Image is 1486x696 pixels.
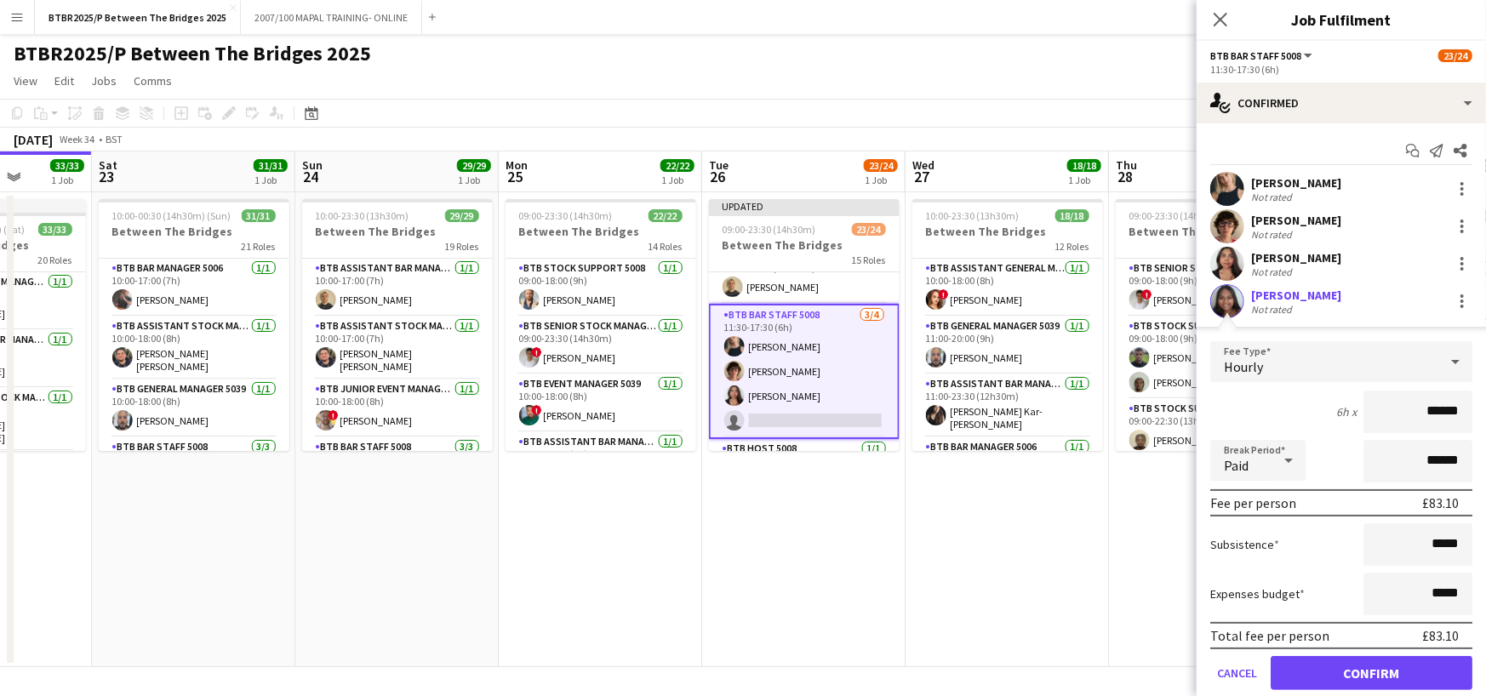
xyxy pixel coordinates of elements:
span: Sat [99,157,117,173]
app-card-role: BTB Senior Stock Manager 50061/109:00-23:30 (14h30m)![PERSON_NAME] [506,317,696,374]
div: 1 Job [458,174,490,186]
h1: BTBR2025/P Between The Bridges 2025 [14,41,371,66]
h3: Between The Bridges [99,224,289,239]
div: Not rated [1251,265,1295,278]
span: 25 [503,167,528,186]
span: 29/29 [457,159,491,172]
h3: Between The Bridges [302,224,493,239]
button: Cancel [1210,656,1264,690]
span: 18/18 [1055,209,1089,222]
a: Jobs [84,70,123,92]
app-card-role: BTB Assistant Bar Manager 50061/111:00-23:30 (12h30m)[PERSON_NAME] Kar-[PERSON_NAME] [912,374,1103,437]
span: 10:00-23:30 (13h30m) [316,209,409,222]
app-card-role: BTB Assistant General Manager 50061/110:00-18:00 (8h)![PERSON_NAME] [912,259,1103,317]
div: [PERSON_NAME] [1251,213,1341,228]
span: Wed [912,157,934,173]
div: 6h x [1336,404,1357,419]
app-card-role: BTB Stock support 50081/109:00-22:30 (13h30m)[PERSON_NAME] [1116,399,1306,457]
span: 19 Roles [445,240,479,253]
app-card-role: BTB Assistant Bar Manager 50061/111:00-23:30 (12h30m)[PERSON_NAME] [709,246,900,304]
span: ! [532,347,542,357]
span: 23/24 [864,159,898,172]
div: [PERSON_NAME] [1251,250,1341,265]
span: ! [532,405,542,415]
span: Paid [1224,457,1249,474]
h3: Between The Bridges [709,237,900,253]
app-card-role: BTB Bar Manager 50061/110:00-17:00 (7h)[PERSON_NAME] [99,259,289,317]
app-card-role: BTB Stock support 50082/209:00-18:00 (9h)[PERSON_NAME][PERSON_NAME] [1116,317,1306,399]
a: Edit [48,70,81,92]
app-card-role: BTB Assistant Stock Manager 50061/110:00-18:00 (8h)[PERSON_NAME] [PERSON_NAME] [99,317,289,379]
div: 1 Job [661,174,694,186]
div: £83.10 [1422,627,1459,644]
div: Not rated [1251,228,1295,241]
span: Tue [709,157,729,173]
span: Jobs [91,73,117,88]
span: 09:00-23:30 (14h30m) [723,223,816,236]
app-card-role: BTB Bar Staff 50083/3 [302,437,493,545]
h3: Between The Bridges [912,224,1103,239]
span: 24 [300,167,323,186]
app-card-role: BTB Event Manager 50391/110:00-18:00 (8h)![PERSON_NAME] [506,374,696,432]
span: 21 Roles [242,240,276,253]
span: Edit [54,73,74,88]
span: 23/24 [1438,49,1472,62]
span: View [14,73,37,88]
button: BTB Bar Staff 5008 [1210,49,1315,62]
span: 18/18 [1067,159,1101,172]
div: Confirmed [1197,83,1486,123]
span: 27 [910,167,934,186]
span: 29/29 [445,209,479,222]
div: 11:30-17:30 (6h) [1210,63,1472,76]
app-job-card: 10:00-23:30 (13h30m)18/18Between The Bridges12 RolesBTB Assistant General Manager 50061/110:00-18... [912,199,1103,451]
div: £83.10 [1422,494,1459,511]
div: [PERSON_NAME] [1251,175,1341,191]
span: 26 [706,167,729,186]
span: 12 Roles [1055,240,1089,253]
span: Week 34 [56,133,99,145]
div: BST [106,133,123,145]
span: BTB Bar Staff 5008 [1210,49,1301,62]
span: 31/31 [242,209,276,222]
span: 23 [96,167,117,186]
span: ! [939,289,949,300]
button: BTBR2025/P Between The Bridges 2025 [35,1,241,34]
div: Not rated [1251,191,1295,203]
app-card-role: BTB General Manager 50391/111:00-20:00 (9h)[PERSON_NAME] [912,317,1103,374]
span: 22/22 [649,209,683,222]
app-card-role: BTB Stock support 50081/109:00-18:00 (9h)[PERSON_NAME] [506,259,696,317]
app-job-card: 09:00-23:30 (14h30m)34/34Between The Bridges20 RolesBTB Senior Stock Manager 50061/109:00-18:00 (... [1116,199,1306,451]
app-job-card: 10:00-00:30 (14h30m) (Sun)31/31Between The Bridges21 RolesBTB Bar Manager 50061/110:00-17:00 (7h)... [99,199,289,451]
app-card-role: BTB Junior Event Manager 50391/110:00-18:00 (8h)![PERSON_NAME] [302,379,493,437]
div: 1 Job [1068,174,1100,186]
span: Mon [506,157,528,173]
label: Subsistence [1210,537,1279,552]
span: 33/33 [50,159,84,172]
span: Comms [134,73,172,88]
button: 2007/100 MAPAL TRAINING- ONLINE [241,1,422,34]
label: Expenses budget [1210,586,1305,602]
a: View [7,70,44,92]
div: Updated [709,199,900,213]
span: 09:00-23:30 (14h30m) [1129,209,1223,222]
h3: Between The Bridges [1116,224,1306,239]
span: 15 Roles [852,254,886,266]
button: Confirm [1271,656,1472,690]
span: 10:00-00:30 (14h30m) (Sun) [112,209,231,222]
div: [PERSON_NAME] [1251,288,1341,303]
span: 28 [1113,167,1137,186]
app-job-card: 09:00-23:30 (14h30m)22/22Between The Bridges14 RolesBTB Stock support 50081/109:00-18:00 (9h)[PER... [506,199,696,451]
span: 20 Roles [38,254,72,266]
app-job-card: Updated09:00-23:30 (14h30m)23/24Between The Bridges15 RolesBTB Assistant General Manager 50061/11... [709,199,900,451]
div: Total fee per person [1210,627,1329,644]
app-card-role: BTB General Manager 50391/110:00-18:00 (8h)[PERSON_NAME] [99,379,289,437]
div: [DATE] [14,131,53,148]
span: ! [1142,289,1152,300]
div: Not rated [1251,303,1295,316]
span: Thu [1116,157,1137,173]
div: 10:00-23:30 (13h30m)29/29Between The Bridges19 RolesBTB Assistant Bar Manager 50061/110:00-17:00 ... [302,199,493,451]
